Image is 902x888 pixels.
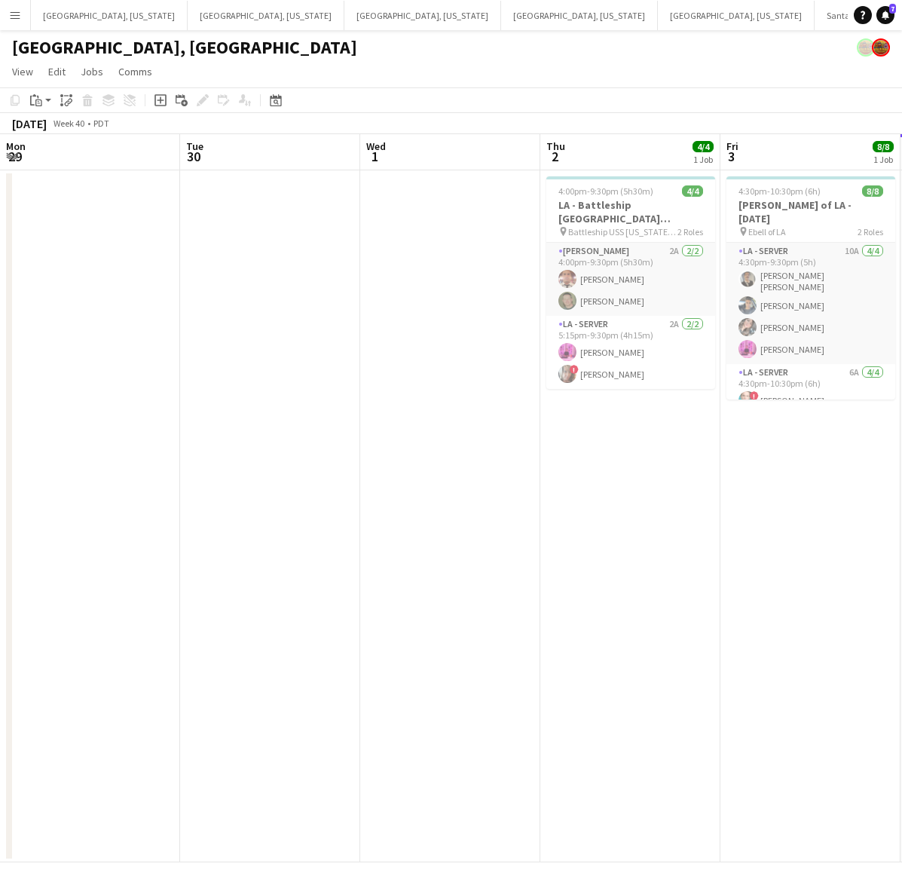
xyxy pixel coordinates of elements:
[750,391,759,400] span: !
[677,226,703,237] span: 2 Roles
[188,1,344,30] button: [GEOGRAPHIC_DATA], [US_STATE]
[546,176,715,389] app-job-card: 4:00pm-9:30pm (5h30m)4/4LA - Battleship [GEOGRAPHIC_DATA][PERSON_NAME] [DATE] Battleship USS [US_...
[872,38,890,57] app-user-avatar: Rollin Hero
[50,118,87,129] span: Week 40
[501,1,658,30] button: [GEOGRAPHIC_DATA], [US_STATE]
[862,185,883,197] span: 8/8
[81,65,103,78] span: Jobs
[112,62,158,81] a: Comms
[682,185,703,197] span: 4/4
[726,243,895,364] app-card-role: LA - Server10A4/44:30pm-9:30pm (5h)[PERSON_NAME] [PERSON_NAME][PERSON_NAME][PERSON_NAME][PERSON_N...
[12,116,47,131] div: [DATE]
[184,148,203,165] span: 30
[364,148,386,165] span: 1
[724,148,738,165] span: 3
[873,154,893,165] div: 1 Job
[6,62,39,81] a: View
[4,148,26,165] span: 29
[546,243,715,316] app-card-role: [PERSON_NAME]2A2/24:00pm-9:30pm (5h30m)[PERSON_NAME][PERSON_NAME]
[6,139,26,153] span: Mon
[748,226,786,237] span: Ebell of LA
[889,4,896,14] span: 7
[42,62,72,81] a: Edit
[568,226,677,237] span: Battleship USS [US_STATE] Museum
[75,62,109,81] a: Jobs
[693,141,714,152] span: 4/4
[876,6,894,24] a: 7
[48,65,66,78] span: Edit
[12,65,33,78] span: View
[118,65,152,78] span: Comms
[546,139,565,153] span: Thu
[12,36,357,59] h1: [GEOGRAPHIC_DATA], [GEOGRAPHIC_DATA]
[693,154,713,165] div: 1 Job
[658,1,815,30] button: [GEOGRAPHIC_DATA], [US_STATE]
[366,139,386,153] span: Wed
[858,226,883,237] span: 2 Roles
[726,176,895,400] app-job-card: 4:30pm-10:30pm (6h)8/8[PERSON_NAME] of LA - [DATE] Ebell of LA2 RolesLA - Server10A4/44:30pm-9:30...
[546,198,715,225] h3: LA - Battleship [GEOGRAPHIC_DATA][PERSON_NAME] [DATE]
[726,139,738,153] span: Fri
[570,365,579,374] span: !
[186,139,203,153] span: Tue
[726,198,895,225] h3: [PERSON_NAME] of LA - [DATE]
[31,1,188,30] button: [GEOGRAPHIC_DATA], [US_STATE]
[558,185,653,197] span: 4:00pm-9:30pm (5h30m)
[344,1,501,30] button: [GEOGRAPHIC_DATA], [US_STATE]
[857,38,875,57] app-user-avatar: Rollin Hero
[544,148,565,165] span: 2
[93,118,109,129] div: PDT
[726,364,895,481] app-card-role: LA - Server6A4/44:30pm-10:30pm (6h)![PERSON_NAME]
[738,185,821,197] span: 4:30pm-10:30pm (6h)
[546,316,715,389] app-card-role: LA - Server2A2/25:15pm-9:30pm (4h15m)[PERSON_NAME]![PERSON_NAME]
[873,141,894,152] span: 8/8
